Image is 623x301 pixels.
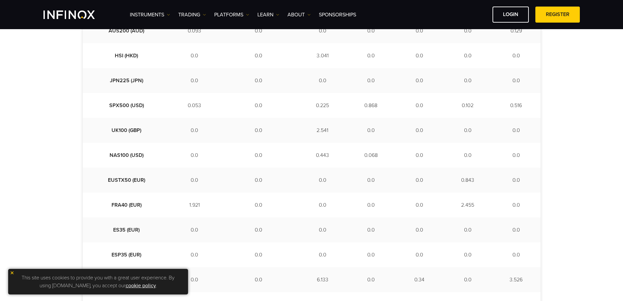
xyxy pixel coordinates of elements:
[347,43,395,68] td: 0.0
[347,242,395,267] td: 0.0
[443,118,492,143] td: 0.0
[347,18,395,43] td: 0.0
[492,118,540,143] td: 0.0
[443,68,492,93] td: 0.0
[443,217,492,242] td: 0.0
[83,217,170,242] td: ES35 (EUR)
[298,143,347,168] td: 0.443
[214,11,249,19] a: PLATFORMS
[83,118,170,143] td: UK100 (GBP)
[130,11,170,19] a: Instruments
[219,168,299,193] td: 0.0
[347,93,395,118] td: 0.868
[219,43,299,68] td: 0.0
[395,18,443,43] td: 0.0
[492,267,540,292] td: 3.526
[11,272,185,291] p: This site uses cookies to provide you with a great user experience. By using [DOMAIN_NAME], you a...
[170,93,219,118] td: 0.053
[492,68,540,93] td: 0.0
[492,43,540,68] td: 0.0
[219,118,299,143] td: 0.0
[83,143,170,168] td: NAS100 (USD)
[219,267,299,292] td: 0.0
[219,193,299,217] td: 0.0
[443,18,492,43] td: 0.0
[83,193,170,217] td: FRA40 (EUR)
[219,217,299,242] td: 0.0
[83,18,170,43] td: AUS200 (AUD)
[219,93,299,118] td: 0.0
[287,11,311,19] a: ABOUT
[298,68,347,93] td: 0.0
[395,143,443,168] td: 0.0
[395,267,443,292] td: 0.34
[492,18,540,43] td: 0.129
[170,267,219,292] td: 0.0
[170,242,219,267] td: 0.0
[298,242,347,267] td: 0.0
[395,93,443,118] td: 0.0
[219,18,299,43] td: 0.0
[395,242,443,267] td: 0.0
[298,43,347,68] td: 3.041
[298,267,347,292] td: 6.133
[347,68,395,93] td: 0.0
[170,18,219,43] td: 0.093
[219,143,299,168] td: 0.0
[126,282,156,289] a: cookie policy
[178,11,206,19] a: TRADING
[395,43,443,68] td: 0.0
[347,168,395,193] td: 0.0
[492,242,540,267] td: 0.0
[83,43,170,68] td: HSI (HKD)
[443,43,492,68] td: 0.0
[535,7,580,23] a: REGISTER
[492,168,540,193] td: 0.0
[395,168,443,193] td: 0.0
[395,217,443,242] td: 0.0
[492,143,540,168] td: 0.0
[170,118,219,143] td: 0.0
[347,118,395,143] td: 0.0
[298,93,347,118] td: 0.225
[83,168,170,193] td: EUSTX50 (EUR)
[443,242,492,267] td: 0.0
[492,193,540,217] td: 0.0
[347,267,395,292] td: 0.0
[170,168,219,193] td: 0.0
[83,68,170,93] td: JPN225 (JPN)
[492,217,540,242] td: 0.0
[170,143,219,168] td: 0.0
[443,168,492,193] td: 0.843
[347,193,395,217] td: 0.0
[395,118,443,143] td: 0.0
[395,193,443,217] td: 0.0
[170,193,219,217] td: 1.921
[493,7,529,23] a: LOGIN
[170,43,219,68] td: 0.0
[443,143,492,168] td: 0.0
[219,242,299,267] td: 0.0
[347,143,395,168] td: 0.068
[298,168,347,193] td: 0.0
[395,68,443,93] td: 0.0
[347,217,395,242] td: 0.0
[298,193,347,217] td: 0.0
[319,11,356,19] a: SPONSORSHIPS
[443,267,492,292] td: 0.0
[83,267,170,292] td: CHINA50(USD)
[443,193,492,217] td: 2.455
[10,271,14,275] img: yellow close icon
[492,93,540,118] td: 0.516
[170,68,219,93] td: 0.0
[83,93,170,118] td: SPX500 (USD)
[219,68,299,93] td: 0.0
[298,18,347,43] td: 0.0
[170,217,219,242] td: 0.0
[298,118,347,143] td: 2.541
[298,217,347,242] td: 0.0
[83,242,170,267] td: ESP35 (EUR)
[443,93,492,118] td: 0.102
[43,10,110,19] a: INFINOX Logo
[257,11,279,19] a: Learn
